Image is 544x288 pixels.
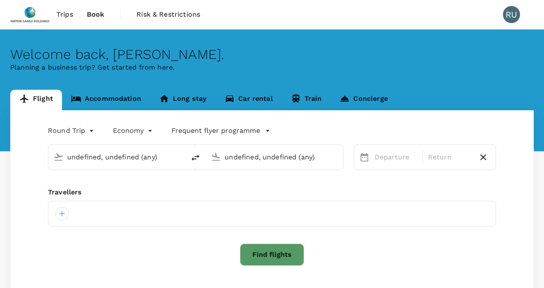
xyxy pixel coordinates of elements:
[10,62,534,73] p: Planning a business trip? Get started from here.
[48,124,96,138] div: Round Trip
[48,187,496,197] div: Travellers
[10,5,50,24] img: Nippon Sanso Holdings Singapore Pte Ltd
[179,156,181,158] button: Open
[10,90,62,110] a: Flight
[331,90,396,110] a: Concierge
[503,6,520,23] div: RU
[428,152,471,162] p: Return
[62,90,150,110] a: Accommodation
[67,150,167,164] input: Depart from
[375,152,417,162] p: Departure
[240,244,304,266] button: Find flights
[282,90,331,110] a: Train
[113,124,154,138] div: Economy
[150,90,216,110] a: Long stay
[216,90,282,110] a: Car rental
[136,9,200,20] span: Risk & Restrictions
[87,9,105,20] span: Book
[185,147,206,168] button: delete
[225,150,325,164] input: Going to
[337,156,339,158] button: Open
[56,9,73,20] span: Trips
[171,126,260,136] p: Frequent flyer programme
[171,126,270,136] button: Frequent flyer programme
[10,47,534,62] div: Welcome back , [PERSON_NAME] .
